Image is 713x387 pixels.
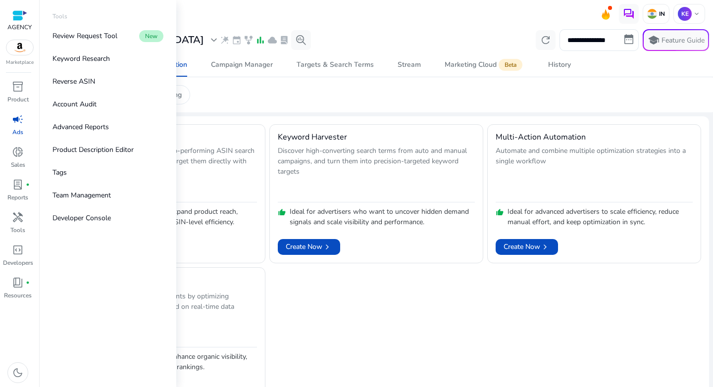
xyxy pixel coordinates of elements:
[52,76,95,87] p: Reverse ASIN
[7,95,29,104] p: Product
[12,113,24,125] span: campaign
[12,128,23,137] p: Ads
[678,7,692,21] p: KE
[291,30,311,50] button: search_insights
[52,213,111,223] p: Developer Console
[10,226,25,235] p: Tools
[693,10,701,18] span: keyboard_arrow_down
[52,12,67,21] p: Tools
[232,35,242,45] span: event
[12,146,24,158] span: donut_small
[4,291,32,300] p: Resources
[220,35,230,45] span: wand_stars
[499,59,522,71] span: Beta
[12,211,24,223] span: handyman
[26,183,30,187] span: fiber_manual_record
[7,193,28,202] p: Reports
[12,277,24,289] span: book_4
[139,30,163,42] span: New
[52,190,111,200] p: Team Management
[12,244,24,256] span: code_blocks
[6,40,33,55] img: amazon.svg
[662,36,705,46] p: Feature Guide
[322,242,332,252] span: chevron_right
[398,61,421,68] div: Stream
[536,30,556,50] button: refresh
[211,61,273,68] div: Campaign Manager
[643,29,709,51] button: schoolFeature Guide
[278,208,286,216] span: thumb_up
[52,122,109,132] p: Advanced Reports
[297,61,374,68] div: Targets & Search Terms
[295,34,307,46] span: search_insights
[496,208,504,216] span: thumb_up
[290,206,475,227] p: Ideal for advertisers who want to uncover hidden demand signals and scale visibility and performa...
[52,99,97,109] p: Account Audit
[548,61,571,68] div: History
[647,9,657,19] img: in.svg
[7,23,32,32] p: AGENCY
[208,34,220,46] span: expand_more
[496,145,693,199] p: Automate and combine multiple optimization strategies into a single workflow
[52,145,134,155] p: Product Description Editor
[52,31,117,41] p: Review Request Tool
[52,167,67,178] p: Tags
[496,239,558,255] button: Create Nowchevron_right
[12,81,24,93] span: inventory_2
[244,35,254,45] span: family_history
[278,239,340,255] button: Create Nowchevron_right
[6,59,34,66] p: Marketplace
[648,34,660,46] span: school
[278,133,347,142] h4: Keyword Harvester
[496,133,586,142] h4: Multi-Action Automation
[508,206,693,227] p: Ideal for advanced advertisers to scale efficiency, reduce manual effort, and keep optimization i...
[540,34,552,46] span: refresh
[286,242,332,252] span: Create Now
[540,242,550,252] span: chevron_right
[278,145,475,199] p: Discover high-converting search terms from auto and manual campaigns, and turn them into precisio...
[3,258,33,267] p: Developers
[279,35,289,45] span: lab_profile
[657,10,665,18] p: IN
[267,35,277,45] span: cloud
[12,179,24,191] span: lab_profile
[12,367,24,379] span: dark_mode
[26,281,30,285] span: fiber_manual_record
[11,160,25,169] p: Sales
[445,61,524,69] div: Marketing Cloud
[504,242,550,252] span: Create Now
[255,35,265,45] span: bar_chart
[52,53,110,64] p: Keyword Research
